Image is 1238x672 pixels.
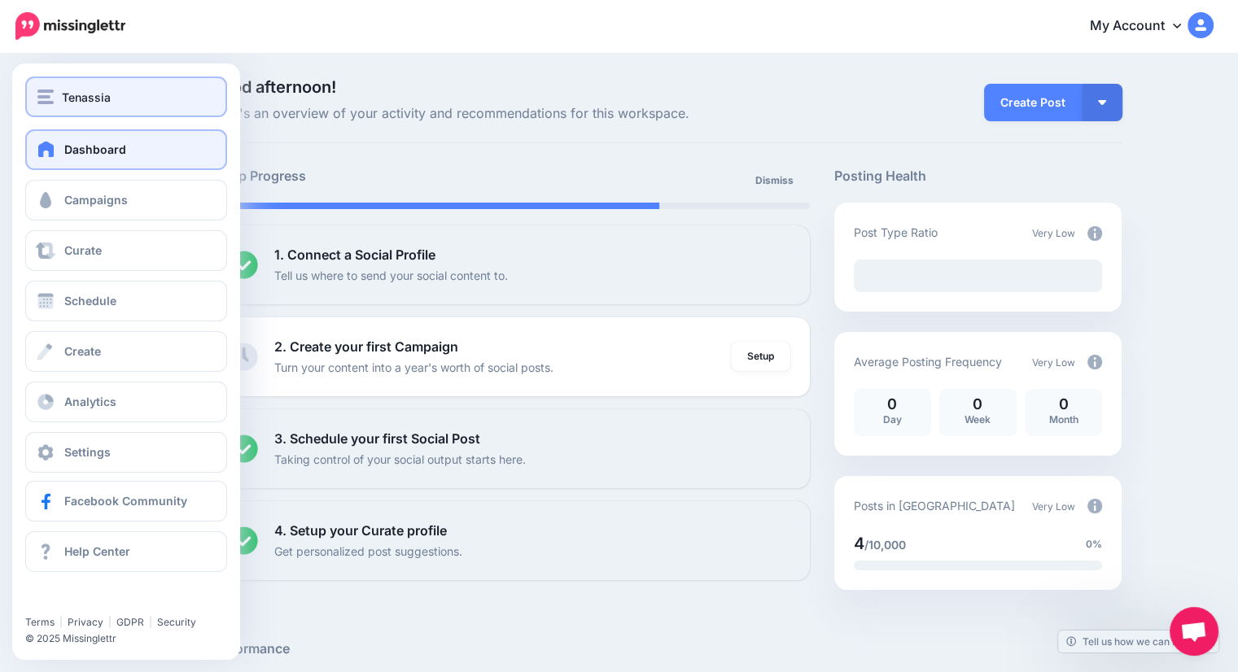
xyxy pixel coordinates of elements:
[834,166,1122,186] h5: Posting Health
[25,481,227,521] a: Facebook Community
[25,592,149,609] iframe: Twitter Follow Button
[274,266,508,285] p: Tell us where to send your social content to.
[854,223,938,242] p: Post Type Ratio
[854,534,864,553] span: 4
[230,251,258,279] img: checked-circle.png
[64,494,187,508] span: Facebook Community
[25,129,227,170] a: Dashboard
[883,413,902,425] span: Day
[1032,356,1075,369] span: Very Low
[731,342,790,371] a: Setup
[25,531,227,572] a: Help Center
[64,294,116,308] span: Schedule
[64,142,126,156] span: Dashboard
[62,88,111,107] span: Tenassia
[64,193,128,207] span: Campaigns
[25,180,227,220] a: Campaigns
[25,281,227,321] a: Schedule
[64,544,130,558] span: Help Center
[210,639,1122,659] h5: Performance
[25,631,237,647] li: © 2025 Missinglettr
[25,382,227,422] a: Analytics
[230,343,258,371] img: clock-grey.png
[965,413,991,425] span: Week
[1087,499,1102,513] img: info-circle-grey.png
[274,522,447,539] b: 4. Setup your Curate profile
[274,338,458,355] b: 2. Create your first Campaign
[25,432,227,473] a: Settings
[68,616,103,628] a: Privacy
[149,616,152,628] span: |
[64,243,102,257] span: Curate
[64,445,111,459] span: Settings
[854,352,1002,371] p: Average Posting Frequency
[1098,100,1106,105] img: arrow-down-white.png
[864,538,906,552] span: /10,000
[1074,7,1214,46] a: My Account
[230,526,258,555] img: checked-circle.png
[25,331,227,372] a: Create
[210,77,336,97] span: Good afternoon!
[854,496,1015,515] p: Posts in [GEOGRAPHIC_DATA]
[274,358,553,377] p: Turn your content into a year's worth of social posts.
[1048,413,1078,425] span: Month
[746,166,803,195] a: Dismiss
[274,430,480,447] b: 3. Schedule your first Social Post
[274,542,462,561] p: Get personalized post suggestions.
[210,166,510,186] h5: Setup Progress
[15,12,125,40] img: Missinglettr
[25,616,55,628] a: Terms
[59,616,63,628] span: |
[230,434,258,463] img: checked-circle.png
[1087,355,1102,369] img: info-circle-grey.png
[1058,631,1218,652] a: Tell us how we can improve
[157,616,196,628] a: Security
[108,616,112,628] span: |
[64,344,101,358] span: Create
[1032,500,1075,513] span: Very Low
[25,230,227,271] a: Curate
[116,616,144,628] a: GDPR
[37,89,54,104] img: menu.png
[1032,227,1075,239] span: Very Low
[210,103,810,124] span: Here's an overview of your activity and recommendations for this workspace.
[1086,536,1102,552] span: 0%
[862,397,923,412] p: 0
[1170,607,1218,656] a: Open chat
[984,84,1082,121] a: Create Post
[274,247,435,263] b: 1. Connect a Social Profile
[1087,226,1102,241] img: info-circle-grey.png
[1033,397,1094,412] p: 0
[274,450,526,469] p: Taking control of your social output starts here.
[64,395,116,408] span: Analytics
[947,397,1008,412] p: 0
[25,76,227,117] button: Tenassia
